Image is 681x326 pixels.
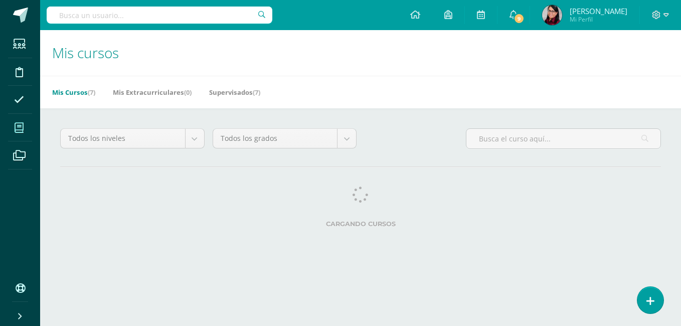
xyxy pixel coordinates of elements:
span: Todos los niveles [68,129,178,148]
a: Mis Cursos(7) [52,84,95,100]
a: Supervisados(7) [209,84,260,100]
span: (7) [253,88,260,97]
input: Busca un usuario... [47,7,272,24]
a: Mis Extracurriculares(0) [113,84,192,100]
span: Mis cursos [52,43,119,62]
span: (7) [88,88,95,97]
span: Mi Perfil [570,15,627,24]
span: Todos los grados [221,129,330,148]
a: Todos los grados [213,129,357,148]
label: Cargando cursos [60,220,661,228]
span: [PERSON_NAME] [570,6,627,16]
input: Busca el curso aquí... [466,129,660,148]
span: 9 [514,13,525,24]
img: 0a2e9a33f3909cb77ea8b9c8beb902f9.png [542,5,562,25]
a: Todos los niveles [61,129,204,148]
span: (0) [184,88,192,97]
